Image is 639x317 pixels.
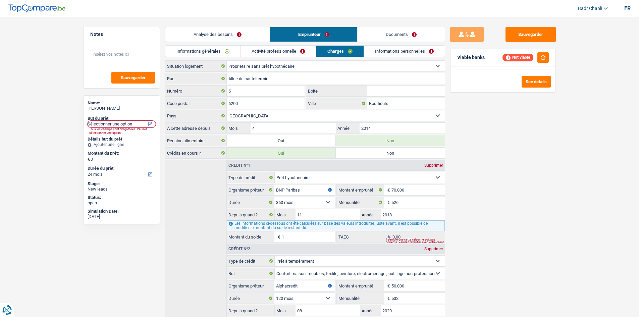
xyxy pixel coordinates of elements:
[360,209,381,220] label: Année
[165,148,227,158] label: Crédits en cours ?
[8,4,65,12] img: TopCompare Logo
[423,163,445,167] div: Supprimer
[384,197,391,208] span: €
[337,184,384,195] label: Montant emprunté
[573,3,608,14] a: Badr Chabli
[88,106,156,111] div: [PERSON_NAME]
[296,305,360,316] input: MM
[165,123,227,134] label: À cette adresse depuis
[336,148,445,158] label: Non
[358,27,445,42] a: Documents
[384,231,392,242] span: %
[227,268,275,279] label: But
[88,214,156,219] div: [DATE]
[227,172,275,183] label: Type de crédit
[270,27,357,42] a: Emprunteur
[522,76,551,88] button: See details
[306,86,367,96] label: Boite
[88,100,156,106] div: Name:
[227,305,275,316] label: Depuis quand ?
[227,184,274,195] label: Organisme prêteur
[384,280,391,291] span: €
[275,305,296,316] label: Mois
[227,163,252,167] div: Crédit nº1
[165,135,227,146] label: Pension alimentaire
[337,293,384,304] label: Mensualité
[121,75,146,80] span: Sauvegarder
[88,142,156,147] div: Ajouter une ligne
[227,280,274,291] label: Organisme prêteur
[165,86,227,96] label: Numéro
[381,305,445,316] input: AAAA
[316,46,364,57] a: Charges
[381,209,445,220] input: AAAA
[624,5,631,11] div: fr
[88,116,154,121] label: But du prêt:
[241,46,316,57] a: Activité professionnelle
[384,184,391,195] span: €
[337,197,384,208] label: Mensualité
[165,98,227,109] label: Code postal
[227,135,336,146] label: Oui
[88,181,156,187] div: Stage:
[360,305,381,316] label: Année
[88,137,156,142] div: Détails but du prêt
[336,123,360,134] label: Année
[227,123,251,134] label: Mois
[88,209,156,214] div: Simulation Date:
[364,46,445,57] a: Informations personnelles
[384,293,391,304] span: €
[165,46,241,57] a: Informations générales
[165,61,227,71] label: Situation logement
[337,280,384,291] label: Montant emprunté
[88,195,156,200] div: Status:
[227,197,274,208] label: Durée
[251,123,335,134] input: MM
[274,231,282,242] span: €
[505,27,556,42] button: Sauvegarder
[111,72,155,84] button: Sauvegarder
[227,231,274,242] label: Montant du solde
[165,73,227,84] label: Rue
[227,209,275,220] label: Depuis quand ?
[423,247,445,251] div: Supprimer
[90,32,153,37] h5: Notes
[457,55,485,60] div: Viable banks
[227,247,252,251] div: Crédit nº2
[88,187,156,192] div: New leads
[275,209,296,220] label: Mois
[337,231,384,242] label: TAEG
[296,209,360,220] input: MM
[386,240,444,242] div: Il semble que cette valeur ne soit pas correcte. Veuillez revérifier avec votre client.
[227,256,275,266] label: Type de crédit
[165,27,270,42] a: Analyse des besoins
[88,166,154,171] label: Durée du prêt:
[227,220,444,231] div: Les informations ci-dessous ont été calculées sur base des valeurs introduites juste avant. Il es...
[502,54,533,61] div: Not viable
[88,157,90,162] span: €
[89,127,157,135] div: Tous les champs sont obligatoires. Veuillez sélectionner une option
[578,6,602,11] span: Badr Chabli
[306,98,367,109] label: Ville
[88,151,154,156] label: Montant du prêt:
[227,148,336,158] label: Oui
[227,293,274,304] label: Durée
[336,135,445,146] label: Non
[88,200,156,206] div: open
[165,110,227,121] label: Pays
[360,123,444,134] input: AAAA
